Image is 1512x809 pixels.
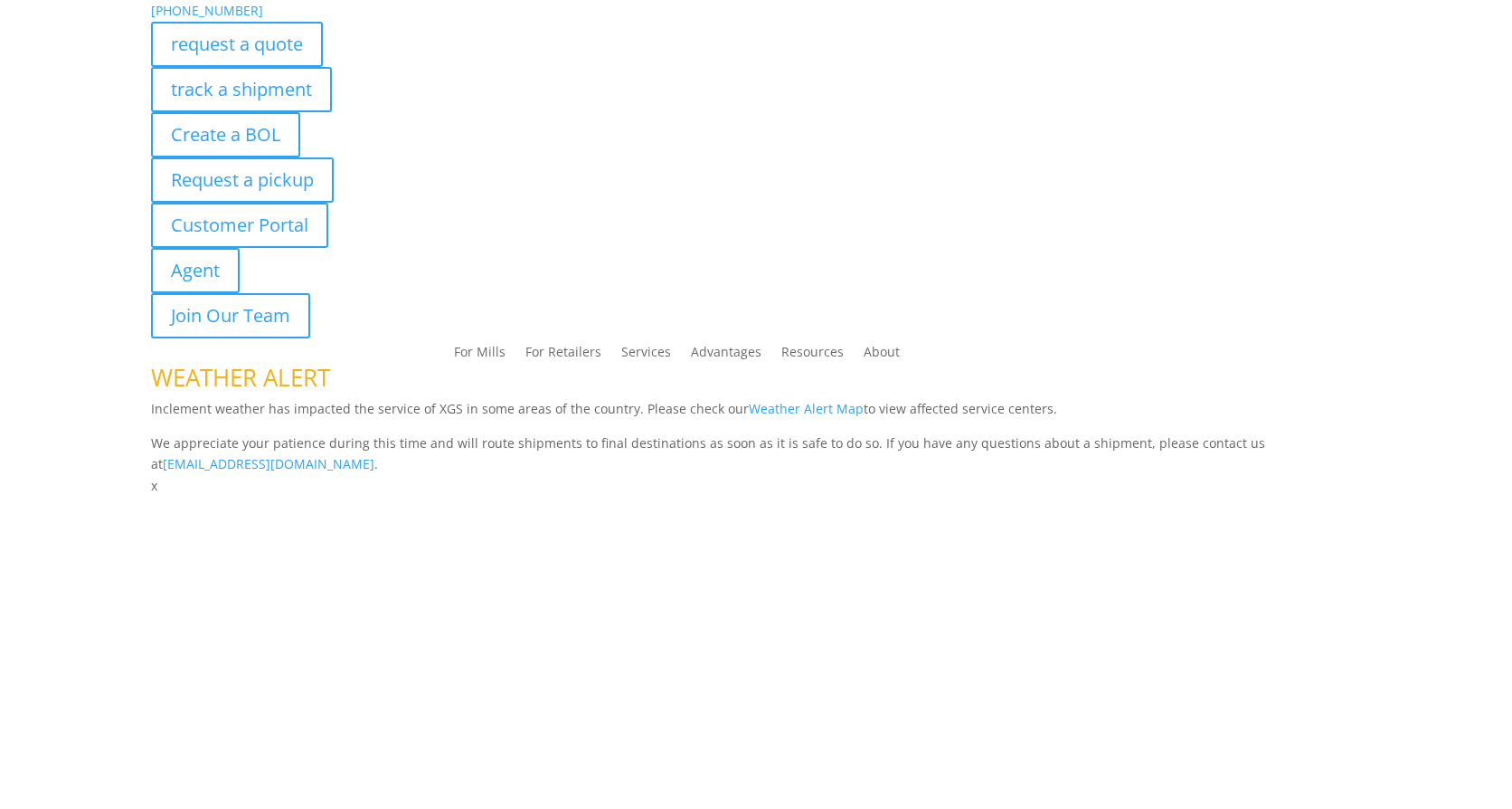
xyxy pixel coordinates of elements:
h1: Contact Us [151,497,1361,533]
a: [EMAIL_ADDRESS][DOMAIN_NAME] [163,455,374,472]
a: Create a BOL [151,112,300,157]
a: Resources [781,346,844,366]
a: [PHONE_NUMBER] [151,2,263,19]
p: Complete the form below and a member of our team will be in touch within 24 hours. [151,533,1361,555]
p: x [151,475,1361,497]
a: Customer Portal [151,203,328,248]
a: For Mills [454,346,506,366]
a: Agent [151,248,240,293]
p: Inclement weather has impacted the service of XGS in some areas of the country. Please check our ... [151,398,1361,433]
a: Request a pickup [151,157,334,203]
a: About [864,346,900,366]
a: For Retailers [525,346,601,366]
a: Weather Alert Map [749,400,864,417]
a: Services [621,346,671,366]
a: Join Our Team [151,293,310,338]
a: track a shipment [151,67,332,112]
a: Advantages [691,346,761,366]
p: We appreciate your patience during this time and will route shipments to final destinations as so... [151,433,1361,476]
a: request a quote [151,22,323,67]
span: WEATHER ALERT [151,361,330,394]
